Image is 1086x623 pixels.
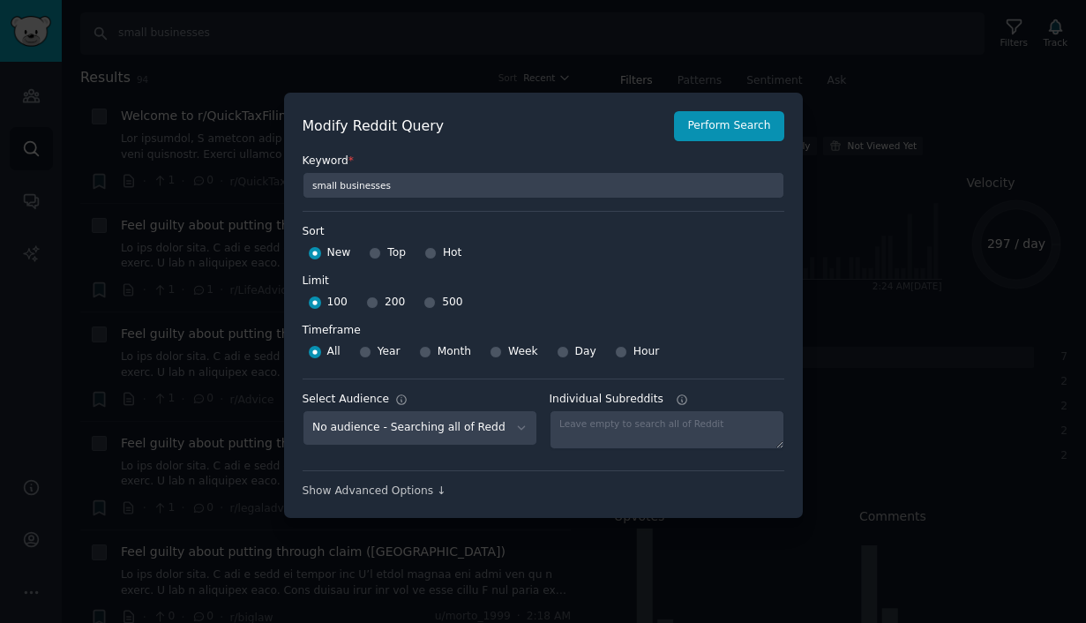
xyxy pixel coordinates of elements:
span: 200 [385,295,405,311]
div: Show Advanced Options ↓ [303,484,784,499]
label: Sort [303,224,784,240]
label: Keyword [303,154,784,169]
span: Hour [633,344,660,360]
div: Limit [303,274,329,289]
span: New [327,245,351,261]
h2: Modify Reddit Query [303,116,665,138]
input: Keyword to search on Reddit [303,172,784,199]
button: Perform Search [674,111,783,141]
span: Top [387,245,406,261]
div: Select Audience [303,392,390,408]
span: Month [438,344,471,360]
label: Individual Subreddits [550,392,784,408]
span: Hot [443,245,462,261]
span: Year [378,344,401,360]
span: 100 [327,295,348,311]
span: Week [508,344,538,360]
span: 500 [442,295,462,311]
label: Timeframe [303,317,784,339]
span: All [327,344,341,360]
span: Day [575,344,596,360]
